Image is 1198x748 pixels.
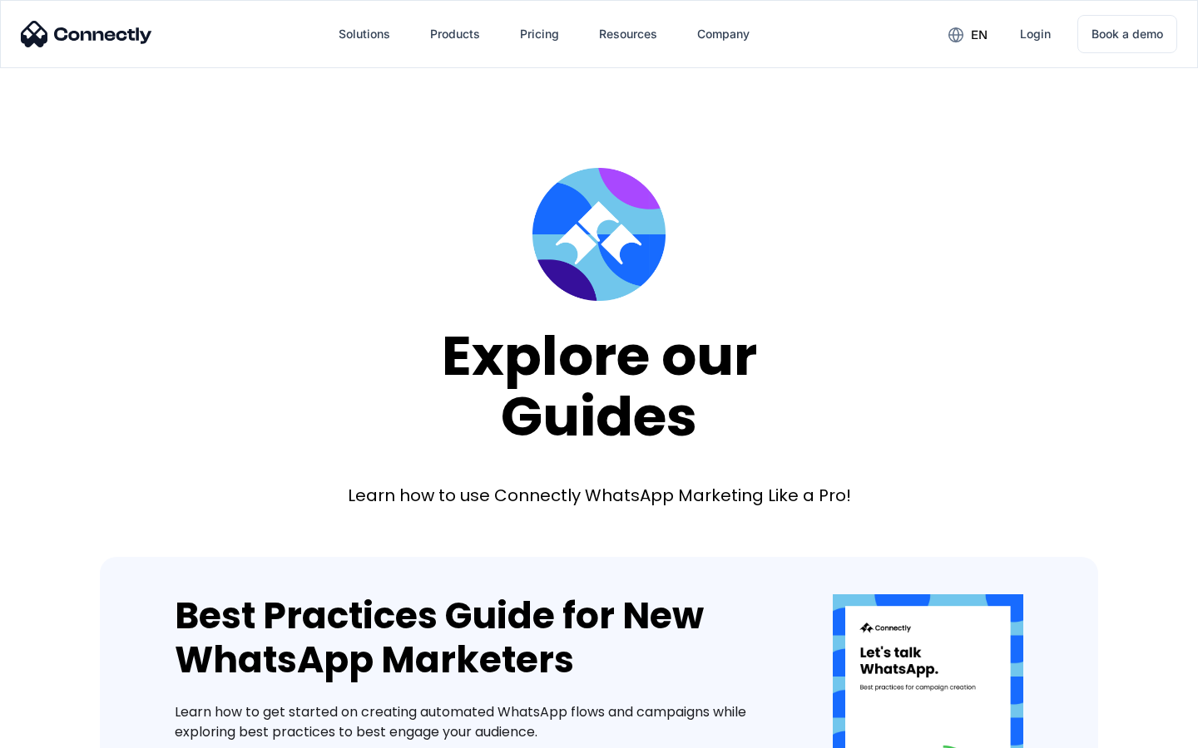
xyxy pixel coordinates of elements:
[348,484,851,507] div: Learn how to use Connectly WhatsApp Marketing Like a Pro!
[21,21,152,47] img: Connectly Logo
[325,14,403,54] div: Solutions
[17,719,100,742] aside: Language selected: English
[430,22,480,46] div: Products
[507,14,572,54] a: Pricing
[175,702,783,742] div: Learn how to get started on creating automated WhatsApp flows and campaigns while exploring best ...
[339,22,390,46] div: Solutions
[697,22,750,46] div: Company
[599,22,657,46] div: Resources
[442,326,757,446] div: Explore our Guides
[520,22,559,46] div: Pricing
[586,14,671,54] div: Resources
[935,22,1000,47] div: en
[971,23,988,47] div: en
[1020,22,1051,46] div: Login
[1007,14,1064,54] a: Login
[417,14,493,54] div: Products
[33,719,100,742] ul: Language list
[1077,15,1177,53] a: Book a demo
[684,14,763,54] div: Company
[175,594,783,682] div: Best Practices Guide for New WhatsApp Marketers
